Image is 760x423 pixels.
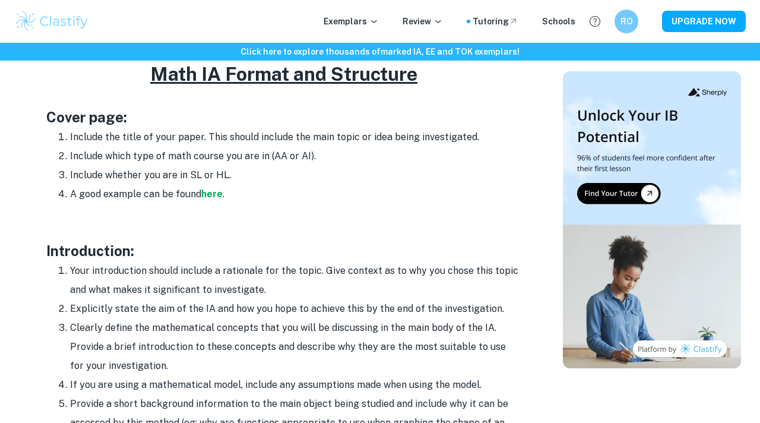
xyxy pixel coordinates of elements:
li: Your introduction should include a rationale for the topic. Give context as to why you chose this... [70,261,521,299]
button: Help and Feedback [585,11,605,31]
a: Tutoring [473,15,518,28]
li: Include which type of math course you are in (AA or AI). [70,147,521,166]
li: A good example can be found . [70,185,521,204]
h3: Introduction: [46,240,521,261]
li: Clearly define the mathematical concepts that you will be discussing in the main body of the IA. ... [70,318,521,375]
h6: RO [620,15,634,28]
p: Exemplars [324,15,379,28]
p: Review [403,15,443,28]
li: Explicitly state the aim of the IA and how you hope to achieve this by the end of the investigation. [70,299,521,318]
li: Include the title of your paper. This should include the main topic or idea being investigated. [70,128,521,147]
button: RO [615,10,638,33]
a: here [201,188,223,200]
button: UPGRADE NOW [662,11,746,32]
img: Thumbnail [563,71,741,368]
li: Include whether you are in SL or HL. [70,166,521,185]
img: Clastify logo [14,10,90,33]
a: Schools [542,15,575,28]
h3: Cover page: [46,106,521,128]
h6: Click here to explore thousands of marked IA, EE and TOK exemplars ! [2,45,758,58]
li: If you are using a mathematical model, include any assumptions made when using the model. [70,375,521,394]
u: Math IA Format and Structure [150,63,417,85]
